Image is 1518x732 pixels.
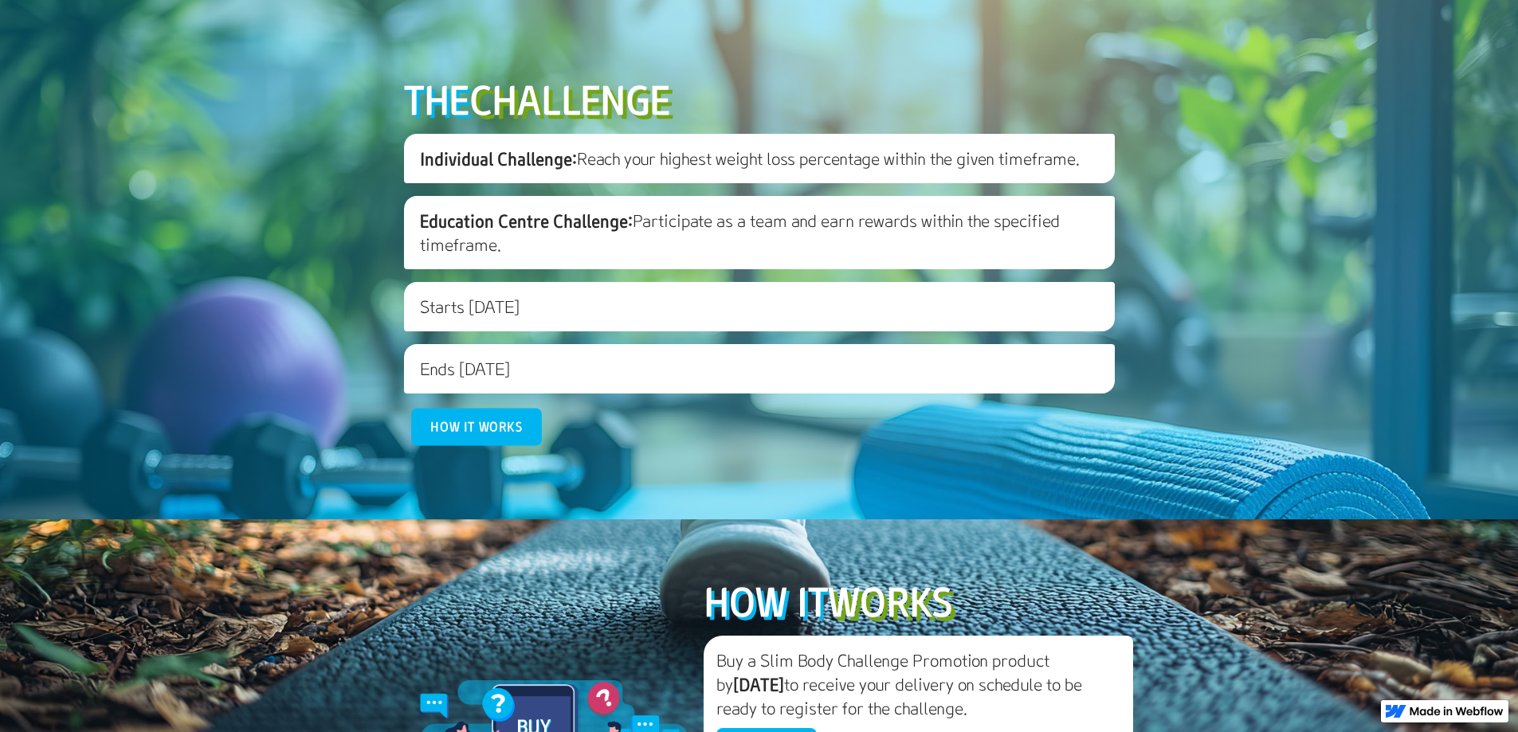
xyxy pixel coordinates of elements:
[404,73,1115,126] h2: THE
[420,147,577,170] span: Individual Challenge:
[404,196,1115,269] h3: Participate as a team and earn rewards within the specified timeframe.
[411,409,542,446] a: How it works
[404,134,1115,183] h3: Reach your highest weight loss percentage within the given timeframe.
[733,673,784,695] span: [DATE]
[716,648,1121,720] h3: Buy a Slim Body Challenge Promotion product by to receive your delivery on schedule to be ready t...
[404,344,1115,393] h3: Ends [DATE]
[420,209,633,232] span: Education Centre Challenge:
[1410,707,1504,716] img: Made in Webflow
[704,575,1134,628] h2: HOW IT
[828,577,952,625] span: WORKS
[469,75,670,123] span: CHALLENGE
[404,282,1115,331] h3: Starts [DATE]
